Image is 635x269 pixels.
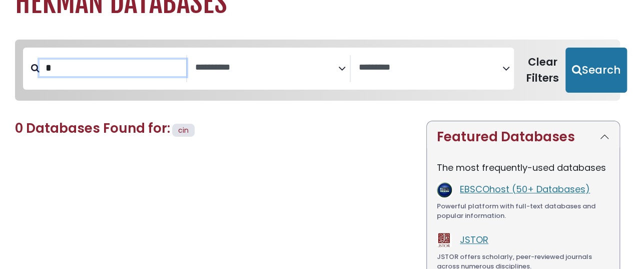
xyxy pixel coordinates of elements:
[427,121,619,153] button: Featured Databases
[437,201,609,221] div: Powerful platform with full-text databases and popular information.
[15,40,620,101] nav: Search filters
[520,48,565,93] button: Clear Filters
[359,63,502,73] textarea: Search
[40,60,186,76] input: Search database by title or keyword
[195,63,339,73] textarea: Search
[437,161,609,174] p: The most frequently-used databases
[460,183,590,195] a: EBSCOhost (50+ Databases)
[565,48,627,93] button: Submit for Search Results
[460,233,488,246] a: JSTOR
[15,119,170,137] span: 0 Databases Found for:
[178,125,189,135] span: cin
